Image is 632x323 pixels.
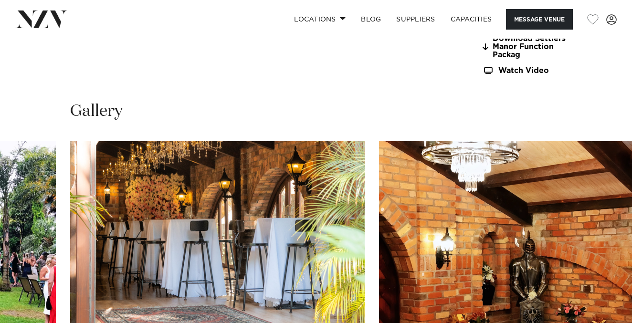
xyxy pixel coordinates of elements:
a: Download Settlers Manor Function Packag [483,35,570,59]
a: BLOG [353,9,389,30]
a: Watch Video [483,67,570,75]
button: Message Venue [506,9,573,30]
a: SUPPLIERS [389,9,442,30]
a: Locations [286,9,353,30]
img: nzv-logo.png [15,10,67,28]
a: Capacities [443,9,500,30]
h2: Gallery [70,101,123,122]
